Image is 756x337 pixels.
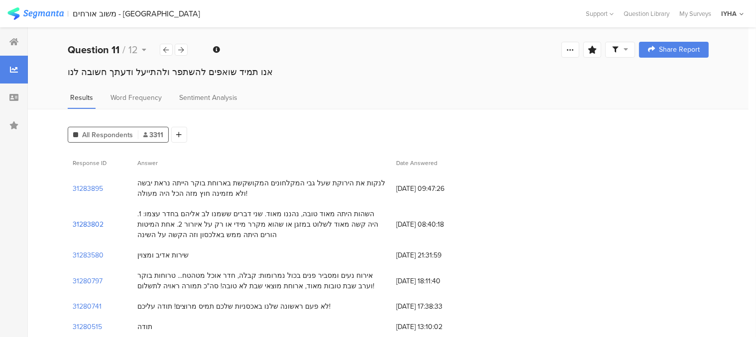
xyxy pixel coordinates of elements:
div: אירוח נעים ומסביר פנים בכול נמרומות: קבלה, חדר אוכל מטהטח... טרוחות בוקר וערב שבת טובות מאוד, ארו... [137,270,386,291]
span: Answer [137,159,158,168]
div: משוב אורחים - [GEOGRAPHIC_DATA] [73,9,201,18]
span: / [122,42,125,57]
span: Date Answered [396,159,437,168]
span: [DATE] 21:31:59 [396,250,476,260]
span: Results [70,92,93,103]
span: Word Frequency [110,92,162,103]
div: Support [586,6,614,21]
span: Sentiment Analysis [179,92,237,103]
section: 31283802 [73,219,104,230]
span: 12 [128,42,138,57]
section: 31280797 [73,276,103,286]
span: [DATE] 08:40:18 [396,219,476,230]
div: השהות היתה מאוד טובה, נהננו מאוד. שני דברים ששמנו לב אליהם בחדר עצמו: 1. היה קשה מאוד לשלוט במזגן... [137,209,386,240]
img: segmanta logo [7,7,64,20]
section: 31280515 [73,322,102,332]
div: אנו תמיד שואפים להשתפר ולהתייעל ודעתך חשובה לנו [68,66,709,79]
div: | [68,8,69,19]
span: All Respondents [82,130,133,140]
div: לא פעם ראשונה שלנו באכסניות שלכם תמיס מרוצים! תודה עליכם! [137,301,330,312]
span: [DATE] 17:38:33 [396,301,476,312]
span: [DATE] 13:10:02 [396,322,476,332]
span: [DATE] 09:47:26 [396,183,476,194]
span: Share Report [659,46,700,53]
a: My Surveys [674,9,716,18]
div: שירות אדיב ומצוין [137,250,189,260]
section: 31283895 [73,183,103,194]
b: Question 11 [68,42,119,57]
div: תודה [137,322,152,332]
span: Response ID [73,159,107,168]
section: 31280741 [73,301,102,312]
span: 3311 [143,130,163,140]
section: 31283580 [73,250,104,260]
a: Question Library [619,9,674,18]
div: לנקות את הירוקת שעל גבי המקלחונים המקושקשת בארוחת בוקר הייתה נראת יבשה ולא מזמינה חוץ מזה הכל היה... [137,178,386,199]
span: [DATE] 18:11:40 [396,276,476,286]
div: IYHA [721,9,737,18]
